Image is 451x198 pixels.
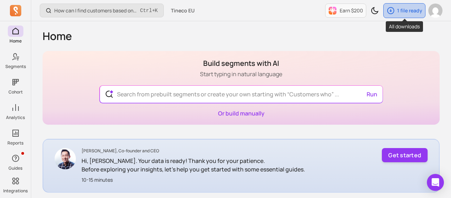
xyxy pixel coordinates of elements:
[397,7,422,14] p: 1 file ready
[9,165,22,171] p: Guides
[40,4,164,17] button: How can I find customers based on RFM and lifecycle stages?Ctrl+K
[55,148,76,169] img: John Chao CEO
[10,38,22,44] p: Home
[82,165,305,174] p: Before exploring your insights, let's help you get started with some essential guides.
[383,3,425,18] button: 1 file ready
[140,7,158,14] span: +
[428,4,442,18] img: avatar
[9,89,23,95] p: Cohort
[7,140,23,146] p: Reports
[382,148,428,162] button: Get started
[200,70,282,78] p: Start typing in natural language
[6,115,25,120] p: Analytics
[111,86,371,103] input: Search from prebuilt segments or create your own starting with “Customers who” ...
[218,109,265,117] a: Or build manually
[82,148,305,154] p: [PERSON_NAME], Co-founder and CEO
[427,174,444,191] div: Open Intercom Messenger
[167,4,199,17] button: Tineco EU
[5,64,26,69] p: Segments
[200,58,282,68] h1: Build segments with AI
[82,157,305,165] p: Hi, [PERSON_NAME]. Your data is ready! Thank you for your patience.
[54,7,137,14] p: How can I find customers based on RFM and lifecycle stages?
[82,176,305,183] p: 10-15 minutes
[340,7,363,14] p: Earn $200
[3,188,28,194] p: Integrations
[368,4,382,18] button: Toggle dark mode
[171,7,195,14] span: Tineco EU
[140,7,152,14] kbd: Ctrl
[155,8,158,13] kbd: K
[325,4,366,18] button: Earn $200
[364,87,380,101] button: Run
[43,30,440,43] h1: Home
[8,151,23,172] button: Guides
